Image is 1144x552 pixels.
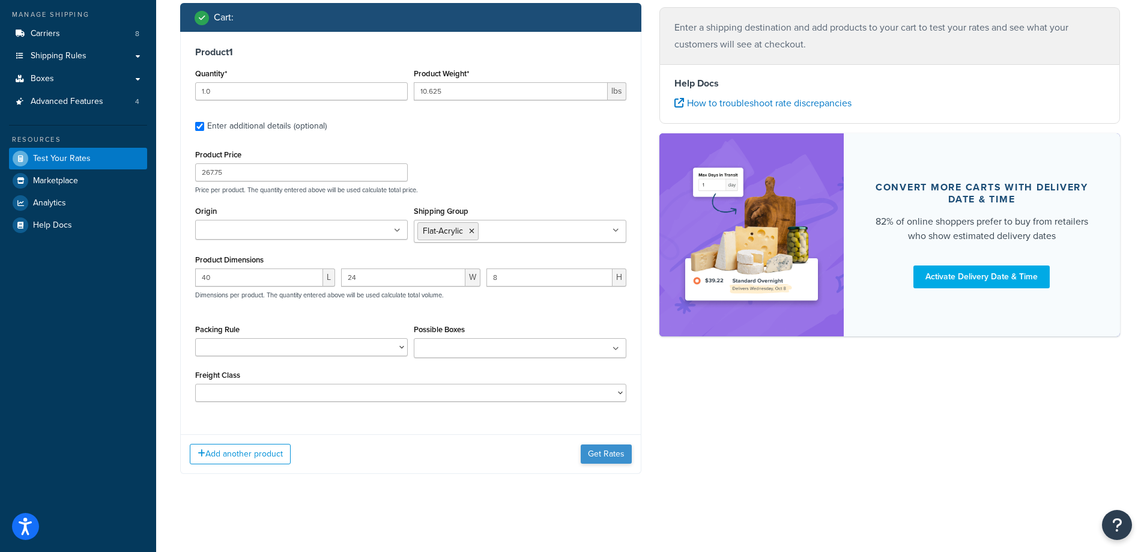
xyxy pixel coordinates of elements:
[9,91,147,113] li: Advanced Features
[190,444,291,464] button: Add another product
[9,10,147,20] div: Manage Shipping
[9,135,147,145] div: Resources
[195,371,240,380] label: Freight Class
[33,220,72,231] span: Help Docs
[195,325,240,334] label: Packing Rule
[414,207,468,216] label: Shipping Group
[581,444,632,464] button: Get Rates
[33,154,91,164] span: Test Your Rates
[9,91,147,113] a: Advanced Features4
[9,68,147,90] a: Boxes
[913,265,1050,288] a: Activate Delivery Date & Time
[9,23,147,45] a: Carriers8
[9,23,147,45] li: Carriers
[9,148,147,169] a: Test Your Rates
[9,192,147,214] a: Analytics
[135,29,139,39] span: 8
[31,29,60,39] span: Carriers
[9,45,147,67] a: Shipping Rules
[414,69,469,78] label: Product Weight*
[323,268,335,287] span: L
[33,198,66,208] span: Analytics
[33,176,78,186] span: Marketplace
[674,96,852,110] a: How to troubleshoot rate discrepancies
[192,291,444,299] p: Dimensions per product. The quantity entered above will be used calculate total volume.
[214,12,234,23] h2: Cart :
[195,46,626,58] h3: Product 1
[873,181,1092,205] div: Convert more carts with delivery date & time
[207,118,327,135] div: Enter additional details (optional)
[674,76,1106,91] h4: Help Docs
[423,225,463,237] span: Flat-Acrylic
[195,255,264,264] label: Product Dimensions
[608,82,626,100] span: lbs
[613,268,626,287] span: H
[135,97,139,107] span: 4
[195,122,204,131] input: Enter additional details (optional)
[873,214,1092,243] div: 82% of online shoppers prefer to buy from retailers who show estimated delivery dates
[1102,510,1132,540] button: Open Resource Center
[31,97,103,107] span: Advanced Features
[195,69,227,78] label: Quantity*
[465,268,480,287] span: W
[677,151,826,318] img: feature-image-ddt-36eae7f7280da8017bfb280eaccd9c446f90b1fe08728e4019434db127062ab4.png
[9,170,147,192] a: Marketplace
[674,19,1106,53] p: Enter a shipping destination and add products to your cart to test your rates and see what your c...
[31,74,54,84] span: Boxes
[414,325,465,334] label: Possible Boxes
[195,207,217,216] label: Origin
[9,214,147,236] a: Help Docs
[414,82,608,100] input: 0.00
[31,51,86,61] span: Shipping Rules
[192,186,629,194] p: Price per product. The quantity entered above will be used calculate total price.
[195,150,241,159] label: Product Price
[195,82,408,100] input: 0.0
